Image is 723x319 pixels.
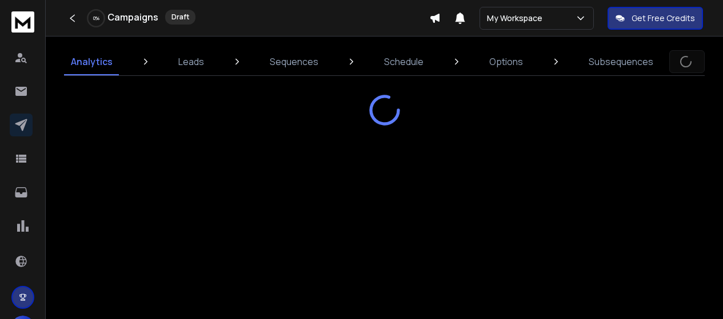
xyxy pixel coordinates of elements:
[263,48,325,75] a: Sequences
[377,48,430,75] a: Schedule
[582,48,660,75] a: Subsequences
[384,55,424,68] p: Schedule
[93,15,99,22] p: 0 %
[482,48,530,75] a: Options
[64,48,119,75] a: Analytics
[632,13,695,24] p: Get Free Credits
[487,13,547,24] p: My Workspace
[489,55,523,68] p: Options
[589,55,653,68] p: Subsequences
[71,55,113,68] p: Analytics
[178,55,204,68] p: Leads
[11,11,34,33] img: logo
[107,10,158,24] h1: Campaigns
[171,48,211,75] a: Leads
[270,55,318,68] p: Sequences
[608,7,703,30] button: Get Free Credits
[165,10,195,25] div: Draft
